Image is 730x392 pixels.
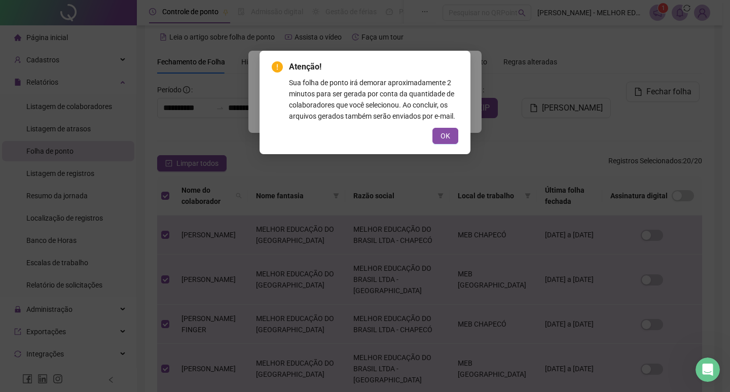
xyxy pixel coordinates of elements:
span: exclamation-circle [272,61,283,73]
div: Sua folha de ponto irá demorar aproximadamente 2 minutos para ser gerada por conta da quantidade ... [289,77,458,122]
span: OK [441,130,450,141]
iframe: Intercom live chat [696,358,720,382]
span: Atenção! [289,61,458,73]
button: OK [432,128,458,144]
